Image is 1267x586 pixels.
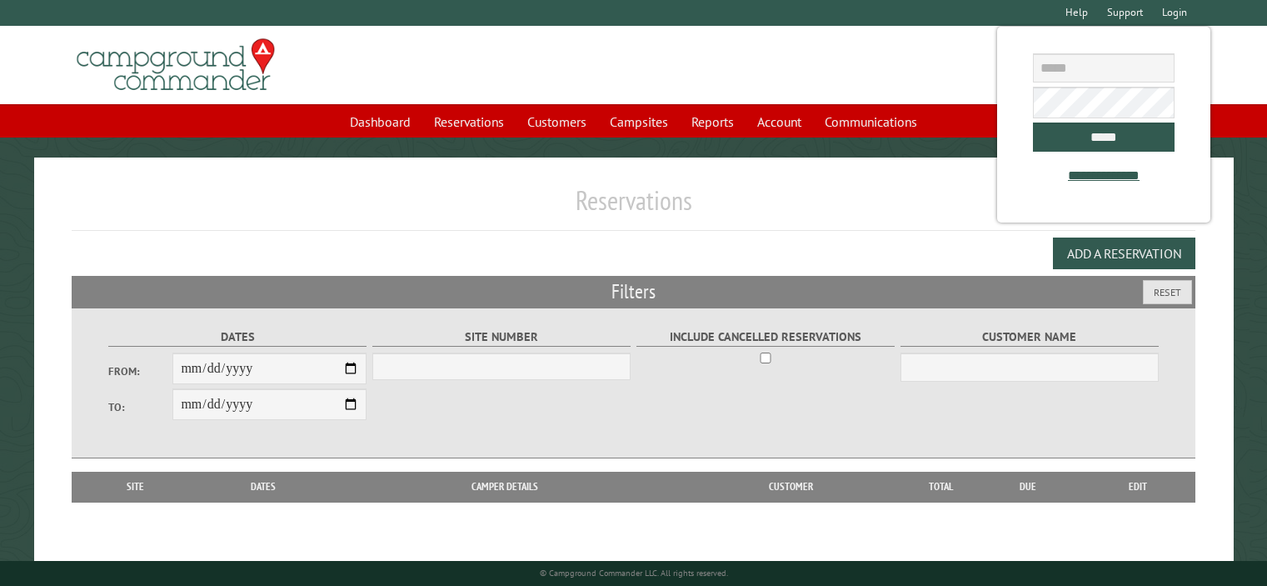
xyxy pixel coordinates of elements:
[372,328,631,347] label: Site Number
[340,106,421,138] a: Dashboard
[600,106,678,138] a: Campsites
[1143,280,1192,304] button: Reset
[1081,472,1195,502] th: Edit
[975,472,1081,502] th: Due
[900,328,1160,347] label: Customer Name
[191,472,336,502] th: Dates
[424,106,514,138] a: Reservations
[908,472,975,502] th: Total
[747,106,811,138] a: Account
[336,472,674,502] th: Camper Details
[636,328,895,347] label: Include Cancelled Reservations
[72,276,1195,308] h2: Filters
[80,472,191,502] th: Site
[681,106,744,138] a: Reports
[1053,238,1195,269] button: Add a Reservation
[108,399,173,415] label: To:
[540,568,728,578] small: © Campground Commander LLC. All rights reserved.
[517,106,596,138] a: Customers
[72,33,280,98] img: Campground Commander
[815,106,927,138] a: Communications
[674,472,908,502] th: Customer
[108,363,173,379] label: From:
[108,328,367,347] label: Dates
[72,184,1195,230] h1: Reservations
